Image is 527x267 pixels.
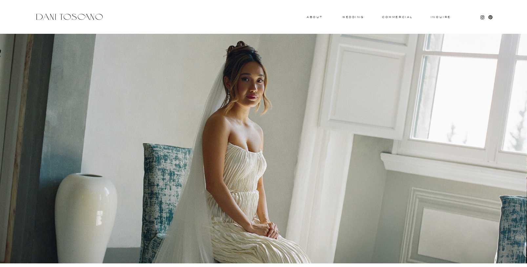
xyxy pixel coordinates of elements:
[307,16,321,18] a: About
[430,16,451,19] a: Inquire
[382,16,412,18] a: commercial
[342,16,364,18] a: wedding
